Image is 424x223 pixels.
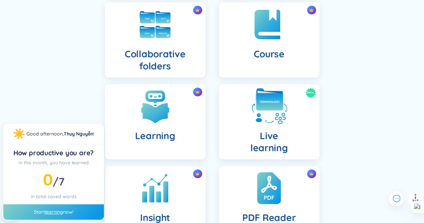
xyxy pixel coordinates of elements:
span: New [307,88,314,98]
img: crown icon [195,171,200,176]
img: crown icon [195,8,200,12]
img: crown icon [309,8,314,12]
div: Start now! [3,204,104,220]
div: How productive you are? [9,148,99,158]
h4: Live learning [250,130,288,154]
div: In this month, you have learned [9,159,99,166]
h4: Learning [135,130,175,142]
a: crown iconCourse [212,2,326,77]
a: crown iconLearning [98,84,212,159]
img: to top [410,193,421,204]
span: 7 [59,175,65,188]
span: 0 [43,169,53,189]
a: crown iconCollaborative folders [98,2,212,77]
span: Good afternoon , [26,131,64,137]
img: crown icon [309,171,314,176]
h4: Collaborative folders [110,48,200,72]
h4: Course [253,48,284,60]
div: in total saved words [9,193,99,200]
a: NewLivelearning [212,84,326,159]
a: Thụy Nguyễn [64,131,93,137]
div: ! [26,130,94,137]
img: crown icon [195,90,200,94]
span: / [53,175,64,188]
a: learning [45,209,63,215]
